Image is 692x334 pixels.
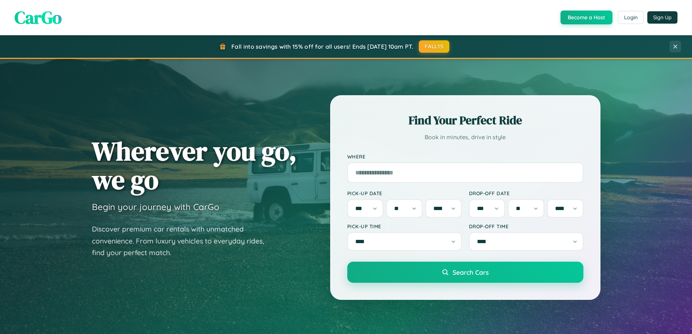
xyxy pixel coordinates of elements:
label: Where [347,153,583,160]
p: Book in minutes, drive in style [347,132,583,142]
button: Search Cars [347,262,583,283]
label: Pick-up Date [347,190,462,196]
label: Pick-up Time [347,223,462,229]
button: Login [618,11,644,24]
label: Drop-off Time [469,223,583,229]
span: CarGo [15,5,62,29]
button: Become a Host [561,11,612,24]
button: Sign Up [647,11,677,24]
p: Discover premium car rentals with unmatched convenience. From luxury vehicles to everyday rides, ... [92,223,274,259]
label: Drop-off Date [469,190,583,196]
span: Search Cars [453,268,489,276]
button: FALL15 [419,40,449,53]
h1: Wherever you go, we go [92,137,297,194]
h2: Find Your Perfect Ride [347,112,583,128]
h3: Begin your journey with CarGo [92,201,219,212]
span: Fall into savings with 15% off for all users! Ends [DATE] 10am PT. [231,43,413,50]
